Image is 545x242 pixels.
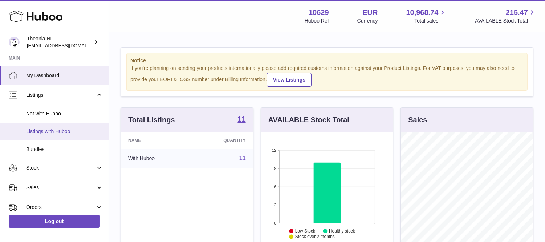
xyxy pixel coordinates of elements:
span: Total sales [414,17,447,24]
text: 0 [274,221,276,225]
text: 12 [272,148,276,152]
strong: EUR [362,8,378,17]
span: 215.47 [506,8,528,17]
text: 9 [274,166,276,171]
text: 3 [274,203,276,207]
span: Stock [26,164,95,171]
img: internalAdmin-10629@internal.huboo.com [9,37,20,48]
h3: Total Listings [128,115,175,125]
span: Orders [26,204,95,211]
div: Currency [357,17,378,24]
h3: Sales [408,115,427,125]
a: 10,968.74 Total sales [406,8,447,24]
strong: 10629 [309,8,329,17]
div: Huboo Ref [305,17,329,24]
a: View Listings [267,73,312,87]
span: Sales [26,184,95,191]
span: Listings [26,92,95,99]
h3: AVAILABLE Stock Total [268,115,349,125]
span: My Dashboard [26,72,103,79]
text: Low Stock [295,229,316,234]
span: Bundles [26,146,103,153]
div: Theonia NL [27,35,92,49]
text: 6 [274,185,276,189]
strong: 11 [237,115,245,123]
th: Name [121,132,191,149]
th: Quantity [191,132,253,149]
span: Not with Huboo [26,110,103,117]
div: If you're planning on sending your products internationally please add required customs informati... [130,65,524,87]
strong: Notice [130,57,524,64]
a: 11 [237,115,245,124]
text: Stock over 2 months [295,234,335,239]
span: 10,968.74 [406,8,438,17]
span: AVAILABLE Stock Total [475,17,536,24]
span: [EMAIL_ADDRESS][DOMAIN_NAME] [27,43,107,48]
a: Log out [9,215,100,228]
td: With Huboo [121,149,191,168]
span: Listings with Huboo [26,128,103,135]
a: 11 [239,155,246,161]
a: 215.47 AVAILABLE Stock Total [475,8,536,24]
text: Healthy stock [329,229,355,234]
